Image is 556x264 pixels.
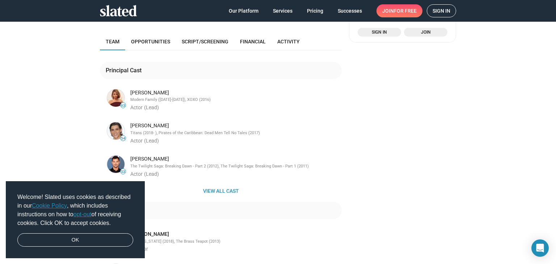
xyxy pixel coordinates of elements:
[362,29,397,36] span: Sign in
[267,4,298,17] a: Services
[277,39,300,44] span: Activity
[427,4,456,17] a: Sign in
[307,4,323,17] span: Pricing
[408,29,443,36] span: Join
[130,231,169,238] a: [PERSON_NAME]
[130,138,143,144] span: Actor
[229,4,258,17] span: Our Platform
[338,4,362,17] span: Successes
[106,39,119,44] span: Team
[6,181,145,259] div: cookieconsent
[433,5,450,17] span: Sign in
[176,33,234,50] a: Script/Screening
[130,131,340,136] div: Titans (2018- ), Pirates of the Caribbean: Dead Men Tell No Tales (2017)
[382,4,417,17] span: Join
[130,89,340,96] div: [PERSON_NAME]
[130,105,143,110] span: Actor
[121,103,126,108] span: 63
[130,122,340,129] div: [PERSON_NAME]
[358,28,401,37] a: Sign in
[107,89,125,107] img: Sarah Hyland
[130,164,340,169] div: The Twilight Saga: Breaking Dawn - Part 2 (2012), The Twilight Saga: Breaking Dawn - Part 1 (2011)
[130,156,340,162] div: [PERSON_NAME]
[107,122,125,140] img: Brenton Thwaites
[376,4,422,17] a: Joinfor free
[17,233,133,247] a: dismiss cookie message
[404,28,447,37] a: Join
[106,184,336,197] span: View all cast
[130,97,340,103] div: Modern Family ([DATE]-[DATE]), XOXO (2016)
[32,203,67,209] a: Cookie Policy
[73,211,92,217] a: opt-out
[144,138,159,144] span: (Lead)
[531,239,549,257] div: Open Intercom Messenger
[240,39,266,44] span: Financial
[130,239,340,244] div: Miss [US_STATE] (2018), The Brass Teapot (2013)
[131,39,170,44] span: Opportunities
[106,67,144,74] div: Principal Cast
[107,156,125,173] img: Taylor Lautner
[144,105,159,110] span: (Lead)
[130,171,143,177] span: Actor
[100,184,342,197] button: View all cast
[394,4,417,17] span: for free
[301,4,329,17] a: Pricing
[100,33,125,50] a: Team
[144,171,159,177] span: (Lead)
[17,193,133,227] span: Welcome! Slated uses cookies as described in our , which includes instructions on how to of recei...
[234,33,271,50] a: Financial
[182,39,228,44] span: Script/Screening
[223,4,264,17] a: Our Platform
[273,4,292,17] span: Services
[271,33,306,50] a: Activity
[121,136,126,141] span: 54
[332,4,368,17] a: Successes
[125,33,176,50] a: Opportunities
[121,170,126,174] span: 53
